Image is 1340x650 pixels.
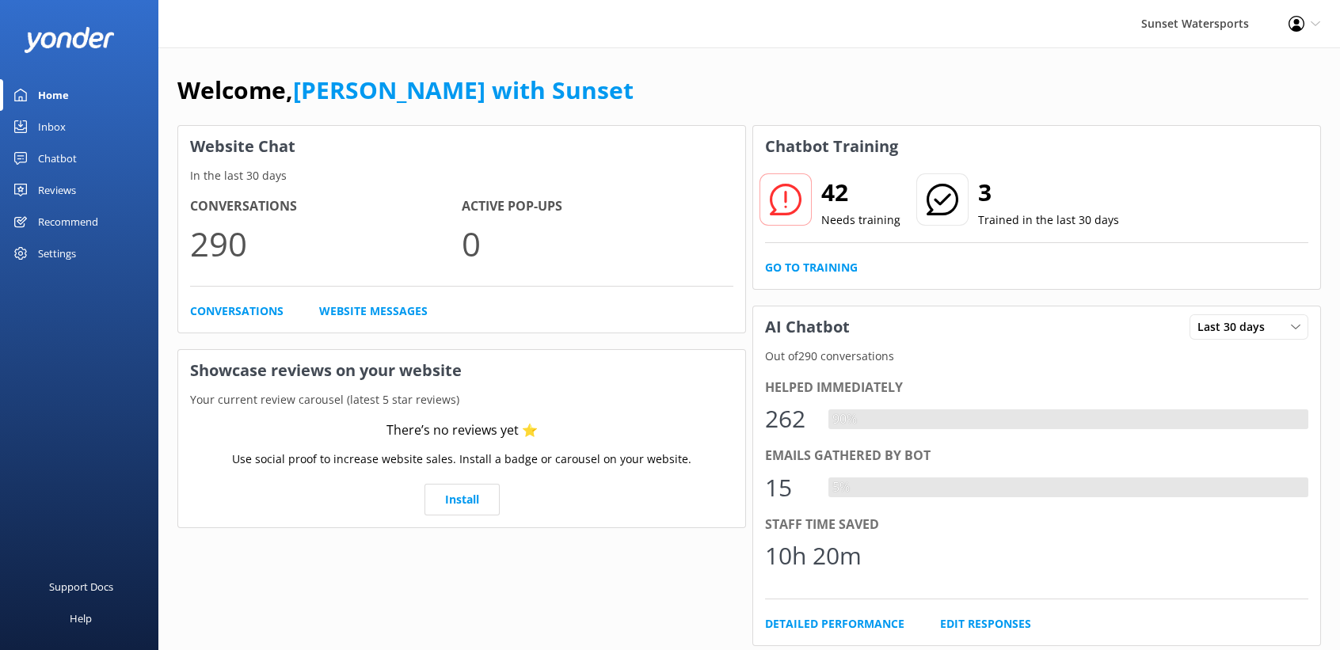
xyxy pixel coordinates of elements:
div: Home [38,79,69,111]
a: Go to Training [765,259,858,276]
div: 5% [828,477,854,498]
div: Helped immediately [765,378,1308,398]
a: Edit Responses [940,615,1031,633]
div: 90% [828,409,861,430]
h3: Showcase reviews on your website [178,350,745,391]
p: Your current review carousel (latest 5 star reviews) [178,391,745,409]
h3: Chatbot Training [753,126,910,167]
a: Website Messages [319,302,428,320]
p: Use social proof to increase website sales. Install a badge or carousel on your website. [232,450,691,468]
h3: AI Chatbot [753,306,862,348]
p: 0 [462,217,733,270]
h1: Welcome, [177,71,634,109]
div: There’s no reviews yet ⭐ [386,420,538,441]
p: Trained in the last 30 days [978,211,1119,229]
div: 262 [765,400,813,438]
div: Inbox [38,111,66,143]
p: Needs training [821,211,900,229]
div: Emails gathered by bot [765,446,1308,466]
h4: Conversations [190,196,462,217]
a: Conversations [190,302,284,320]
h2: 42 [821,173,900,211]
a: Install [424,484,500,515]
div: Support Docs [49,571,113,602]
p: In the last 30 days [178,167,745,184]
p: 290 [190,217,462,270]
div: Staff time saved [765,515,1308,535]
a: [PERSON_NAME] with Sunset [293,74,634,106]
a: Detailed Performance [765,615,904,633]
p: Out of 290 conversations [753,348,1320,365]
h2: 3 [978,173,1119,211]
div: Settings [38,238,76,269]
div: Reviews [38,174,76,206]
div: 10h 20m [765,537,862,575]
h4: Active Pop-ups [462,196,733,217]
div: Recommend [38,206,98,238]
img: yonder-white-logo.png [24,27,115,53]
div: Help [70,602,92,634]
h3: Website Chat [178,126,745,167]
span: Last 30 days [1197,318,1274,336]
div: Chatbot [38,143,77,174]
div: 15 [765,469,813,507]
